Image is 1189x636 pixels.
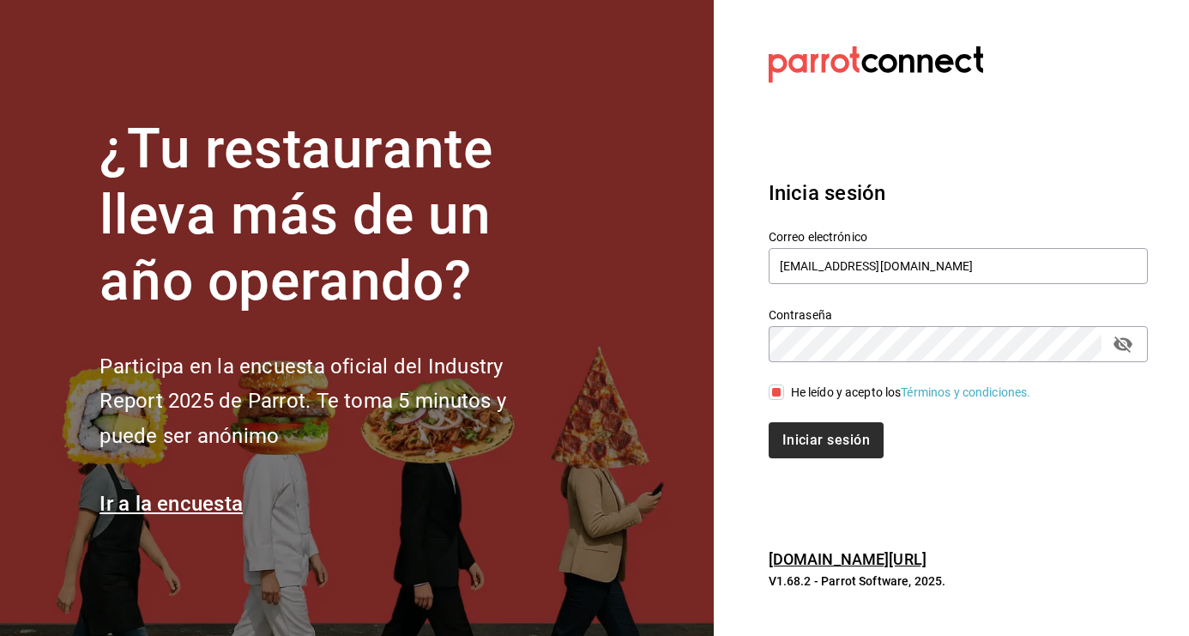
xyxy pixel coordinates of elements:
div: He leído y acepto los [791,384,1031,402]
p: V1.68.2 - Parrot Software, 2025. [769,572,1148,590]
a: [DOMAIN_NAME][URL] [769,550,926,568]
a: Términos y condiciones. [901,385,1030,399]
label: Correo electrónico [769,231,1148,243]
a: Ir a la encuesta [100,492,243,516]
button: passwordField [1108,330,1138,359]
label: Contraseña [769,309,1148,321]
button: Iniciar sesión [769,422,884,458]
h1: ¿Tu restaurante lleva más de un año operando? [100,117,563,314]
h2: Participa en la encuesta oficial del Industry Report 2025 de Parrot. Te toma 5 minutos y puede se... [100,349,563,454]
h3: Inicia sesión [769,178,1148,209]
input: Ingresa tu correo electrónico [769,248,1148,284]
